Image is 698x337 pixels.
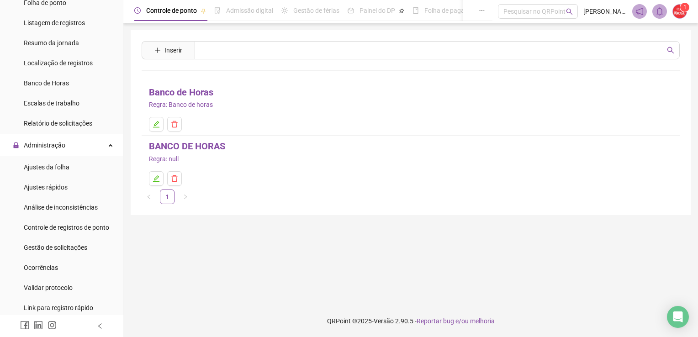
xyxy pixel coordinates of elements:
span: Escalas de trabalho [24,100,79,107]
span: Listagem de registros [24,19,85,26]
span: linkedin [34,321,43,330]
li: Página anterior [142,190,156,204]
button: right [178,190,193,204]
span: 1 [683,4,687,11]
span: Regra: null [149,154,179,164]
a: Banco de Horas [149,85,213,100]
span: Link para registro rápido [24,304,93,311]
span: search [566,8,573,15]
span: Controle de registros de ponto [24,224,109,231]
span: Controle de ponto [146,7,197,14]
span: clock-circle [134,7,141,14]
span: Gestão de férias [293,7,339,14]
sup: Atualize o seu contato no menu Meus Dados [680,3,689,12]
span: notification [635,7,644,16]
span: Versão [374,317,394,325]
footer: QRPoint © 2025 - 2.90.5 - [123,305,698,337]
span: Reportar bug e/ou melhoria [417,317,495,325]
a: BANCO DE HORAS [149,139,225,153]
span: right [183,194,188,200]
li: Próxima página [178,190,193,204]
span: book [412,7,419,14]
li: 1 [160,190,174,204]
span: Folha de pagamento [424,7,483,14]
span: delete [171,175,178,182]
button: left [142,190,156,204]
span: Inserir [164,45,182,55]
span: Admissão digital [226,7,273,14]
span: pushpin [399,8,404,14]
span: Ajustes rápidos [24,184,68,191]
span: [PERSON_NAME] [583,6,627,16]
span: plus [154,47,161,53]
span: Localização de registros [24,59,93,67]
a: 1 [160,190,174,204]
span: Análise de inconsistências [24,204,98,211]
span: search [667,47,674,54]
button: Inserir [147,43,190,58]
span: facebook [20,321,29,330]
span: Resumo da jornada [24,39,79,47]
span: edit [153,175,160,182]
span: instagram [48,321,57,330]
span: Ajustes da folha [24,163,69,171]
img: 67733 [673,5,687,18]
span: pushpin [201,8,206,14]
span: left [146,194,152,200]
span: lock [13,142,19,148]
span: Administração [24,142,65,149]
span: ellipsis [479,7,485,14]
span: sun [281,7,288,14]
span: delete [171,121,178,128]
span: Gestão de solicitações [24,244,87,251]
span: Painel do DP [360,7,395,14]
span: bell [656,7,664,16]
span: dashboard [348,7,354,14]
div: Open Intercom Messenger [667,306,689,328]
span: Banco de Horas [24,79,69,87]
span: file-done [214,7,221,14]
span: Relatório de solicitações [24,120,92,127]
span: Validar protocolo [24,284,73,291]
span: edit [153,121,160,128]
span: Regra: Banco de horas [149,100,213,110]
span: left [97,323,103,329]
span: Ocorrências [24,264,58,271]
